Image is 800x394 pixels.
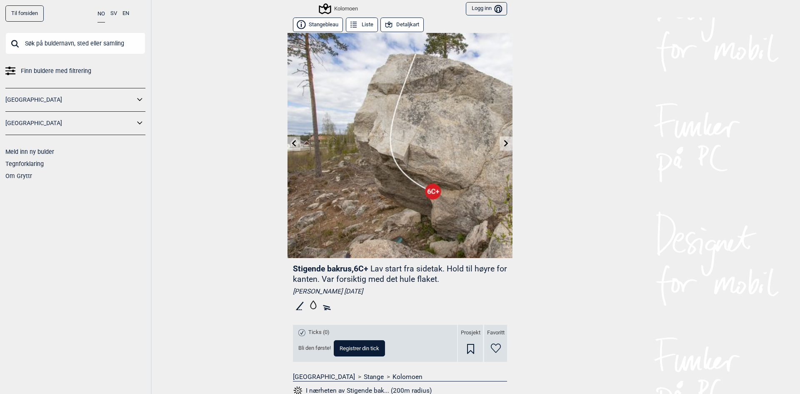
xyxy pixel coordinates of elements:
span: Stigende bakrus , 6C+ [293,264,368,274]
nav: > > [293,373,507,381]
span: Finn buldere med filtrering [21,65,91,77]
span: Bli den første! [298,345,331,352]
button: SV [110,5,117,22]
a: Meld inn ny bulder [5,148,54,155]
div: Prosjekt [458,325,483,362]
button: Stangebleau [293,18,343,32]
a: Stange [364,373,384,381]
button: Registrer din tick [334,340,385,356]
span: Favoritt [487,329,505,336]
input: Søk på buldernavn, sted eller samling [5,33,145,54]
button: EN [122,5,129,22]
button: NO [97,5,105,23]
a: [GEOGRAPHIC_DATA] [5,117,135,129]
a: Tegnforklaring [5,161,44,167]
span: Ticks (0) [308,329,330,336]
div: Kolomoen [320,4,358,14]
button: Logg inn [466,2,507,16]
a: [GEOGRAPHIC_DATA] [293,373,355,381]
span: Registrer din tick [340,346,379,351]
p: Lav start fra sidetak. Hold til høyre for kanten. Var forsiktig med det hule flaket. [293,264,507,284]
button: Detaljkart [380,18,424,32]
a: [GEOGRAPHIC_DATA] [5,94,135,106]
a: Kolomoen [392,373,422,381]
a: Til forsiden [5,5,44,22]
a: Om Gryttr [5,173,32,179]
div: [PERSON_NAME] [DATE] [293,287,507,296]
button: Liste [346,18,378,32]
img: Stigende bakrus [287,33,512,258]
a: Finn buldere med filtrering [5,65,145,77]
